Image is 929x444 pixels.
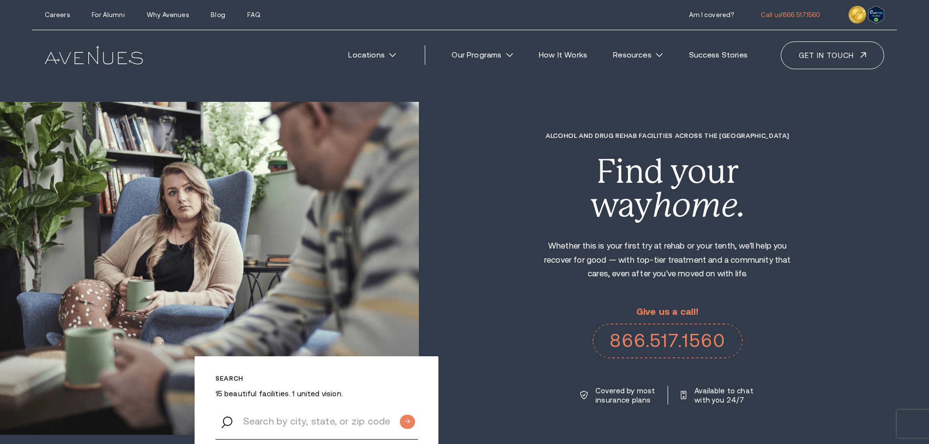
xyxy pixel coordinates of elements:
a: Careers [45,11,70,19]
a: Call us!866.517.1560 [761,11,821,19]
a: Our Programs [442,44,523,66]
a: FAQ [247,11,260,19]
a: Covered by most insurance plans [580,386,656,405]
input: Submit [400,415,415,429]
a: 866.517.1560 [593,324,743,358]
p: Available to chat with you 24/7 [694,386,755,405]
i: home. [652,186,745,224]
span: 866.517.1560 [783,11,821,19]
p: Whether this is your first try at rehab or your tenth, we'll help you recover for good — with top... [534,239,800,281]
a: Why Avenues [147,11,188,19]
a: Am I covered? [689,11,734,19]
a: Success Stories [679,44,757,66]
p: 15 beautiful facilities. 1 united vision. [216,389,418,398]
p: Give us a call! [593,307,743,317]
div: Find your way [534,155,800,222]
a: Available to chat with you 24/7 [681,386,755,405]
a: How It Works [529,44,597,66]
a: For Alumni [92,11,124,19]
p: Covered by most insurance plans [595,386,656,405]
a: Resources [603,44,673,66]
img: Verify Approval for www.avenuesrecovery.com [868,6,884,23]
a: Verify LegitScript Approval for www.avenuesrecovery.com [868,9,884,18]
h1: Alcohol and Drug Rehab Facilities across the [GEOGRAPHIC_DATA] [534,132,800,139]
a: Blog [211,11,225,19]
a: Get in touch [781,41,884,69]
a: Locations [338,44,406,66]
p: Search [216,375,418,382]
input: Search by city, state, or zip code [216,403,418,440]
